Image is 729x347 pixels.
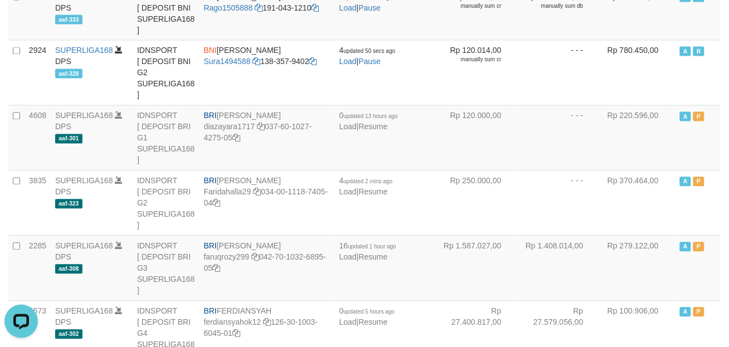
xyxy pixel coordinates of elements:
td: Rp 120.000,00 [436,105,518,170]
td: Rp 279.122,00 [600,236,675,301]
span: Paused [693,242,704,252]
a: Load [339,123,357,131]
a: Load [339,253,357,262]
td: IDNSPORT [ DEPOSIT BRI G3 SUPERLIGA168 ] [133,236,200,301]
a: Copy Sura1494588 to clipboard [253,57,261,66]
span: | [339,46,396,66]
span: aaf-302 [55,330,82,339]
span: 16 [339,242,396,251]
a: faruqrozy299 [204,253,250,262]
td: Rp 780.450,00 [600,40,675,105]
span: Paused [693,307,704,317]
td: - - - [518,105,600,170]
span: BNI [204,46,217,55]
a: diazayara1717 [204,123,255,131]
a: SUPERLIGA168 [55,307,113,316]
span: 0 [339,111,398,120]
span: Paused [693,177,704,187]
a: Copy 126301003604501 to clipboard [232,329,240,338]
span: Paused [693,112,704,121]
a: Load [339,318,357,327]
td: DPS [51,170,133,236]
a: Resume [359,253,388,262]
span: Active [680,307,691,317]
span: | [339,177,393,197]
a: Resume [359,188,388,197]
td: 2285 [25,236,51,301]
a: Copy 037601027427505 to clipboard [232,134,240,143]
div: manually sum cr [441,2,502,10]
td: Rp 1.587.027,00 [436,236,518,301]
a: SUPERLIGA168 [55,242,113,251]
span: BRI [204,307,217,316]
td: IDNSPORT [ DEPOSIT BNI G2 SUPERLIGA168 ] [133,40,200,105]
a: SUPERLIGA168 [55,177,113,185]
span: updated 1 hour ago [348,244,396,250]
td: IDNSPORT [ DEPOSIT BRI G2 SUPERLIGA168 ] [133,170,200,236]
span: | [339,242,396,262]
a: Sura1494588 [204,57,251,66]
a: Load [339,3,357,12]
a: Load [339,57,357,66]
span: 4 [339,177,393,185]
td: - - - [518,170,600,236]
span: BRI [204,242,217,251]
a: Faridahalla29 [204,188,251,197]
td: Rp 370.464,00 [600,170,675,236]
span: Active [680,177,691,187]
span: Running [693,47,704,56]
span: 0 [339,307,395,316]
a: Copy Rago1505888 to clipboard [255,3,263,12]
div: manually sum db [523,2,584,10]
a: Rago1505888 [204,3,253,12]
td: [PERSON_NAME] 034-00-1118-7405-04 [200,170,335,236]
td: [PERSON_NAME] 138-357-9402 [200,40,335,105]
a: Copy 042701032689505 to clipboard [212,264,220,273]
td: DPS [51,236,133,301]
button: Open LiveChat chat widget [4,4,38,38]
a: SUPERLIGA168 [55,46,113,55]
div: manually sum cr [441,56,502,64]
td: Rp 120.014,00 [436,40,518,105]
span: Active [680,242,691,252]
span: aaf-328 [55,69,82,79]
a: Copy Faridahalla29 to clipboard [253,188,261,197]
span: aaf-323 [55,199,82,209]
a: Pause [359,57,381,66]
td: Rp 220.596,00 [600,105,675,170]
a: Copy 1910431210 to clipboard [312,3,319,12]
td: DPS [51,40,133,105]
span: | [339,307,395,327]
a: ferdiansyahok12 [204,318,261,327]
span: 4 [339,46,396,55]
span: updated 50 secs ago [344,48,396,55]
span: updated 13 hours ago [344,114,398,120]
span: updated 2 mins ago [344,179,393,185]
td: Rp 250.000,00 [436,170,518,236]
span: BRI [204,177,217,185]
td: IDNSPORT [ DEPOSIT BRI G1 SUPERLIGA168 ] [133,105,200,170]
a: Copy 1383579402 to clipboard [309,57,317,66]
td: [PERSON_NAME] 042-70-1032-6895-05 [200,236,335,301]
td: 2924 [25,40,51,105]
td: DPS [51,105,133,170]
a: Copy 034001118740504 to clipboard [212,199,220,208]
span: Active [680,47,691,56]
a: Resume [359,318,388,327]
td: [PERSON_NAME] 037-60-1027-4275-05 [200,105,335,170]
a: Resume [359,123,388,131]
a: Copy faruqrozy299 to clipboard [251,253,259,262]
td: 4608 [25,105,51,170]
span: updated 5 hours ago [344,309,395,315]
a: Load [339,188,357,197]
td: - - - [518,40,600,105]
a: Copy diazayara1717 to clipboard [257,123,265,131]
td: Rp 1.408.014,00 [518,236,600,301]
a: Pause [359,3,381,12]
span: Active [680,112,691,121]
span: | [339,111,398,131]
td: 3835 [25,170,51,236]
span: BRI [204,111,217,120]
a: Copy ferdiansyahok12 to clipboard [263,318,271,327]
span: aaf-308 [55,265,82,274]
